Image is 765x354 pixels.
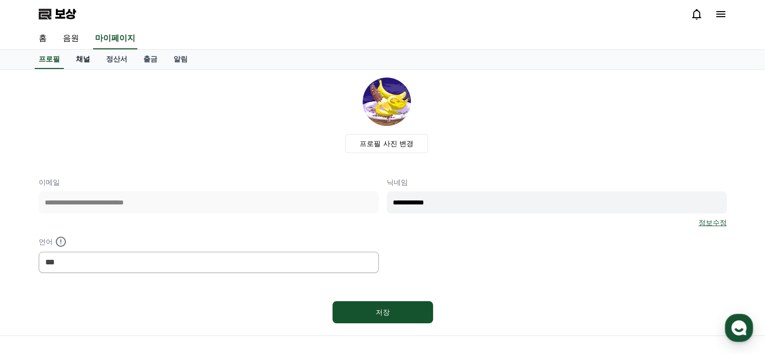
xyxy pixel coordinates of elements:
[35,50,64,69] a: 프로필
[106,55,127,63] font: 정산서
[174,55,188,63] font: 알림
[95,33,135,43] font: 마이페이지
[39,6,76,22] a: 보상
[39,55,60,63] font: 프로필
[143,55,157,63] font: 출금
[332,301,433,323] button: 저장
[376,308,390,316] font: 저장
[155,286,167,294] span: 설정
[3,270,66,296] a: 홈
[135,50,165,69] a: 출금
[699,218,727,228] a: 정보수정
[699,219,727,227] font: 정보수정
[39,178,60,186] font: 이메일
[165,50,196,69] a: 알림
[93,28,137,49] a: 마이페이지
[55,7,76,21] font: 보상
[32,286,38,294] span: 홈
[76,55,90,63] font: 채널
[66,270,130,296] a: 대화
[63,33,79,43] font: 음원
[55,28,87,49] a: 음원
[130,270,193,296] a: 설정
[68,50,98,69] a: 채널
[387,178,408,186] font: 닉네임
[39,238,53,246] font: 언어
[39,33,47,43] font: 홈
[98,50,135,69] a: 정산서
[31,28,55,49] a: 홈
[92,286,104,294] span: 대화
[363,78,411,126] img: 프로필 이미지
[360,139,413,148] font: 프로필 사진 변경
